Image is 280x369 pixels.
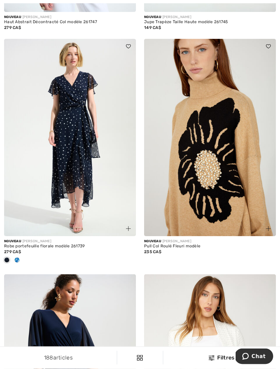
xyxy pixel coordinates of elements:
img: Filtres [209,355,214,361]
div: [PERSON_NAME] [144,239,276,244]
span: Nouveau [144,15,161,19]
img: Robe portefeuille florale modèle 261739. Bleu Minuit/Vanille [4,39,136,236]
iframe: Ouvre un widget dans lequel vous pouvez chatter avec l’un de nos agents [236,349,273,366]
span: Nouveau [4,240,21,244]
div: Midnight Blue/Vanilla [2,255,12,266]
img: Pull Col Roulé Fleuri modèle. Camel [144,39,276,236]
div: Haut Abstrait Décontracté Col modèle 261747 [4,20,136,25]
span: 279 CA$ [4,250,21,255]
span: 188 [44,354,53,361]
div: [PERSON_NAME] [4,239,136,244]
div: [PERSON_NAME] [144,15,276,20]
div: Filtres [167,354,276,362]
img: heart_black_full.svg [126,45,131,49]
span: 235 CA$ [144,250,162,255]
img: heart_black_full.svg [266,45,271,49]
div: [PERSON_NAME] [4,15,136,20]
div: Pull Col Roulé Fleuri modèle [144,244,276,249]
span: Nouveau [144,240,161,244]
span: 149 CA$ [144,26,161,30]
img: plus_v2.svg [266,227,271,231]
div: Robe portefeuille florale modèle 261739 [4,244,136,249]
img: plus_v2.svg [126,227,131,231]
span: Nouveau [4,15,21,19]
span: 279 CA$ [4,26,21,30]
div: Vanilla/blue [12,255,22,266]
div: Jupe Trapèze Taille Haute modèle 261745 [144,20,276,25]
img: Filtres [137,355,143,361]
